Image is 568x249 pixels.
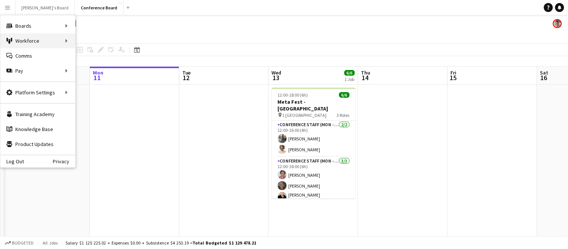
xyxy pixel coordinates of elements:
[41,240,59,246] span: All jobs
[181,73,191,82] span: 12
[272,88,356,198] app-job-card: 12:00-18:00 (6h)6/6Meta Fest - [GEOGRAPHIC_DATA] 1 [GEOGRAPHIC_DATA]3 RolesConference Staff (Mon ...
[4,239,35,247] button: Budgeted
[345,76,355,82] div: 1 Job
[75,0,124,15] button: Conference Board
[0,85,75,100] div: Platform Settings
[272,69,282,76] span: Wed
[0,122,75,137] a: Knowledge Base
[192,240,256,246] span: Total Budgeted $1 129 478.21
[272,121,356,157] app-card-role: Conference Staff (Mon - Fri)2/212:00-16:00 (4h)[PERSON_NAME][PERSON_NAME]
[93,69,103,76] span: Mon
[283,112,327,118] span: 1 [GEOGRAPHIC_DATA]
[539,73,549,82] span: 16
[0,33,75,48] div: Workforce
[271,73,282,82] span: 13
[360,73,371,82] span: 14
[0,158,24,164] a: Log Out
[66,240,256,246] div: Salary $1 125 225.02 + Expenses $0.00 + Subsistence $4 253.19 =
[450,73,457,82] span: 15
[12,240,34,246] span: Budgeted
[92,73,103,82] span: 11
[0,137,75,152] a: Product Updates
[0,48,75,63] a: Comms
[553,19,562,28] app-user-avatar: Victoria Hunt
[540,69,549,76] span: Sat
[0,63,75,78] div: Pay
[182,69,191,76] span: Tue
[0,18,75,33] div: Boards
[451,69,457,76] span: Fri
[361,69,371,76] span: Thu
[344,70,355,76] span: 6/6
[53,158,75,164] a: Privacy
[337,112,350,118] span: 3 Roles
[339,92,350,98] span: 6/6
[15,0,75,15] button: [PERSON_NAME]'s Board
[0,107,75,122] a: Training Academy
[272,157,356,206] app-card-role: Conference Staff (Mon - Fri)3/312:00-18:00 (6h)[PERSON_NAME][PERSON_NAME][PERSON_NAME] [PERSON_NAME]
[278,92,308,98] span: 12:00-18:00 (6h)
[272,98,356,112] h3: Meta Fest - [GEOGRAPHIC_DATA]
